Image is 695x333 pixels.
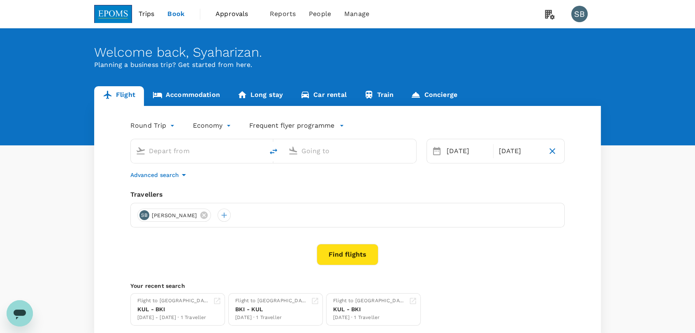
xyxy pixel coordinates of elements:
span: Trips [139,9,155,19]
div: Flight to [GEOGRAPHIC_DATA] [235,297,308,305]
span: Reports [270,9,296,19]
div: Welcome back , Syaharizan . [94,45,601,60]
span: [PERSON_NAME] [147,211,202,220]
button: Open [258,150,259,152]
div: SB [571,6,588,22]
p: Advanced search [130,171,179,179]
div: [DATE] - [DATE] · 1 Traveller [137,314,210,322]
div: SB[PERSON_NAME] [137,209,211,222]
a: Long stay [229,86,292,106]
div: [DATE] · 1 Traveller [235,314,308,322]
a: Train [355,86,403,106]
a: Accommodation [144,86,229,106]
input: Going to [301,145,399,157]
input: Depart from [149,145,246,157]
div: [DATE] [443,143,491,159]
div: KUL - BKI [137,305,210,314]
span: Approvals [215,9,257,19]
div: Travellers [130,190,565,200]
button: Advanced search [130,170,189,180]
div: Flight to [GEOGRAPHIC_DATA] [333,297,405,305]
button: delete [264,142,283,161]
div: [DATE] · 1 Traveller [333,314,405,322]
p: Frequent flyer programme [249,121,334,131]
p: Planning a business trip? Get started from here. [94,60,601,70]
button: Find flights [317,244,378,265]
div: Economy [193,119,233,132]
div: BKI - KUL [235,305,308,314]
div: [DATE] [495,143,543,159]
span: People [309,9,331,19]
span: Book [167,9,185,19]
button: Frequent flyer programme [249,121,344,131]
button: Open [410,150,412,152]
a: Concierge [402,86,466,106]
img: EPOMS SDN BHD [94,5,132,23]
div: KUL - BKI [333,305,405,314]
p: Your recent search [130,282,565,290]
a: Flight [94,86,144,106]
div: SB [139,210,149,220]
a: Car rental [292,86,355,106]
div: Round Trip [130,119,176,132]
div: Flight to [GEOGRAPHIC_DATA] [137,297,210,305]
span: Manage [344,9,369,19]
iframe: Button to launch messaging window [7,300,33,326]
